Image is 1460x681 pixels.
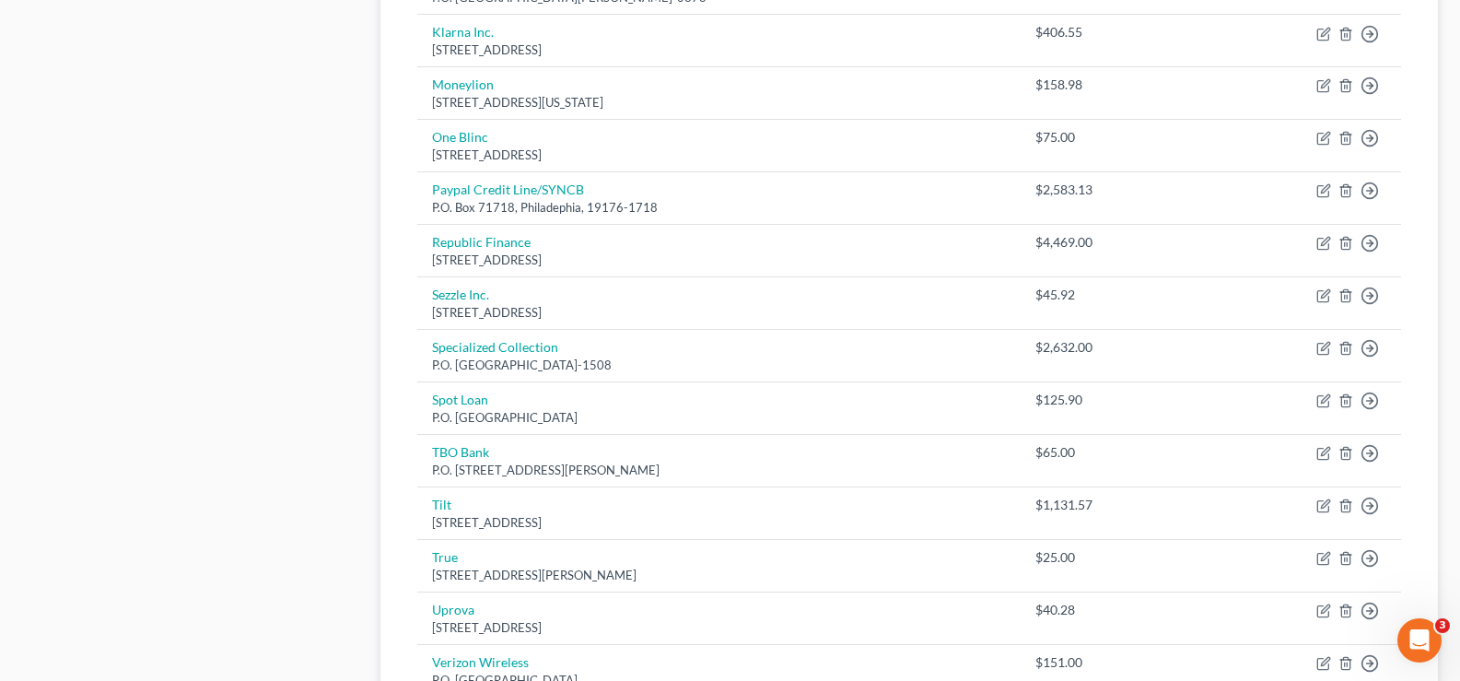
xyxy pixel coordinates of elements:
[1035,496,1119,514] div: $1,131.57
[1035,233,1119,252] div: $4,469.00
[1035,338,1119,357] div: $2,632.00
[1035,391,1119,409] div: $125.90
[432,619,1006,637] div: [STREET_ADDRESS]
[1035,76,1119,94] div: $158.98
[432,654,529,670] a: Verizon Wireless
[432,444,489,460] a: TBO Bank
[432,182,584,197] a: Paypal Credit Line/SYNCB
[432,129,488,145] a: One Blinc
[1035,443,1119,462] div: $65.00
[1035,23,1119,41] div: $406.55
[432,287,489,302] a: Sezzle Inc.
[432,41,1006,59] div: [STREET_ADDRESS]
[432,234,531,250] a: Republic Finance
[1435,618,1450,633] span: 3
[432,199,1006,217] div: P.O. Box 71718, Philadephia, 19176-1718
[432,252,1006,269] div: [STREET_ADDRESS]
[1035,181,1119,199] div: $2,583.13
[1035,548,1119,567] div: $25.00
[432,94,1006,112] div: [STREET_ADDRESS][US_STATE]
[432,357,1006,374] div: P.O. [GEOGRAPHIC_DATA]-1508
[432,24,494,40] a: Klarna Inc.
[432,567,1006,584] div: [STREET_ADDRESS][PERSON_NAME]
[432,304,1006,322] div: [STREET_ADDRESS]
[432,409,1006,427] div: P.O. [GEOGRAPHIC_DATA]
[432,462,1006,479] div: P.O. [STREET_ADDRESS][PERSON_NAME]
[432,76,494,92] a: Moneylion
[432,497,451,512] a: Tilt
[432,392,488,407] a: Spot Loan
[1035,286,1119,304] div: $45.92
[1397,618,1442,663] iframe: Intercom live chat
[1035,601,1119,619] div: $40.28
[432,602,474,617] a: Uprova
[432,147,1006,164] div: [STREET_ADDRESS]
[432,549,458,565] a: True
[1035,653,1119,672] div: $151.00
[432,339,558,355] a: Specialized Collection
[432,514,1006,532] div: [STREET_ADDRESS]
[1035,128,1119,147] div: $75.00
